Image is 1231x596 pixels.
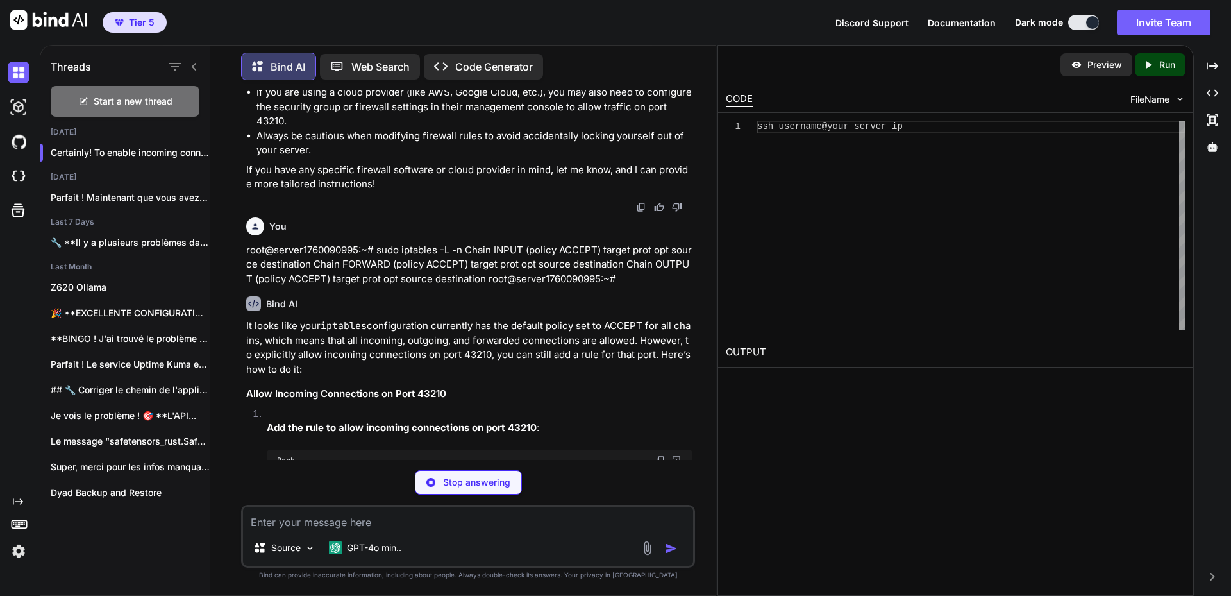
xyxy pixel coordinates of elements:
img: icon [665,542,678,555]
p: Run [1159,58,1175,71]
p: 🔧 **Il y a plusieurs problèmes dans... [51,236,210,249]
p: Web Search [351,59,410,74]
img: darkAi-studio [8,96,29,118]
p: : [267,421,692,436]
img: cloudideIcon [8,166,29,187]
p: Source [271,541,301,554]
div: CODE [726,92,753,107]
span: Documentation [928,17,996,28]
p: GPT-4o min.. [347,541,401,554]
p: ## 🔧 Corriger le chemin de l'application... [51,384,210,396]
img: dislike [672,202,682,212]
span: Dark mode [1015,16,1063,29]
img: settings [8,540,29,562]
h6: You [269,220,287,233]
span: ssh username@your_server_ip [757,121,903,132]
p: Code Generator [455,59,533,74]
button: premiumTier 5 [103,12,167,33]
p: Bind can provide inaccurate information, including about people. Always double-check its answers.... [241,570,695,580]
img: premium [115,19,124,26]
code: iptables [321,319,367,332]
span: FileName [1130,93,1169,106]
p: Parfait ! Le service Uptime Kuma est... [51,358,210,371]
img: attachment [640,541,655,556]
span: Bash [277,456,295,466]
img: preview [1071,59,1082,71]
img: Bind AI [10,10,87,30]
h2: OUTPUT [718,337,1193,368]
li: Always be cautious when modifying firewall rules to avoid accidentally locking yourself out of yo... [256,129,692,158]
button: Documentation [928,16,996,30]
p: Bind AI [271,59,305,74]
img: darkChat [8,62,29,83]
p: It looks like your configuration currently has the default policy set to ACCEPT for all chains, w... [246,319,692,377]
p: root@server1760090995:~# sudo iptables -L -n Chain INPUT (policy ACCEPT) target prot opt source d... [246,243,692,287]
span: Discord Support [835,17,909,28]
p: Preview [1087,58,1122,71]
li: If you are using a cloud provider (like AWS, Google Cloud, etc.), you may also need to configure ... [256,85,692,129]
p: Certainly! To enable incoming connection... [51,146,210,159]
h3: Allow Incoming Connections on Port 43210 [246,387,692,402]
span: Start a new thread [94,95,172,108]
h2: Last Month [40,262,210,272]
p: 🎉 **EXCELLENTE CONFIGURATION ! Tout est PARFAIT... [51,307,210,319]
img: copy [636,202,646,212]
h6: Bind AI [266,298,297,311]
img: Pick Models [305,543,315,554]
p: Stop answering [443,476,510,489]
p: **BINGO ! J'ai trouvé le problème !**... [51,332,210,345]
img: Open in Browser [671,455,682,466]
strong: Add the rule to allow incoming connections on port 43210 [267,421,537,434]
h1: Threads [51,59,91,74]
p: If you have any specific firewall software or cloud provider in mind, let me know, and I can prov... [246,163,692,192]
p: Dyad Backup and Restore [51,486,210,499]
p: Super, merci pour les infos manquantes. J’ai... [51,461,210,473]
p: Je vois le problème ! 🎯 **L'API... [51,409,210,422]
button: Invite Team [1117,10,1210,35]
img: chevron down [1175,94,1185,105]
h2: [DATE] [40,172,210,182]
img: like [654,202,664,212]
img: GPT-4o mini [329,541,342,554]
div: 1 [726,121,741,133]
p: Le message “safetensors_rust.SafetensorError: HeaderTooSmall” sur le nœud... [51,435,210,448]
h2: [DATE] [40,127,210,137]
span: Tier 5 [129,16,155,29]
p: Z620 Ollama [51,281,210,294]
h2: Last 7 Days [40,217,210,227]
button: Discord Support [835,16,909,30]
img: copy [655,456,666,466]
p: Parfait ! Maintenant que vous avez identifié... [51,191,210,204]
img: githubDark [8,131,29,153]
